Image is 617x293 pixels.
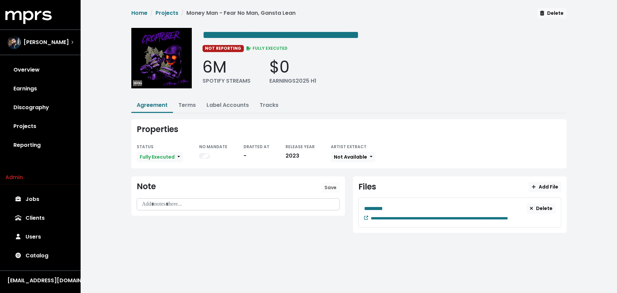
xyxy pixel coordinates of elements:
span: Delete [540,10,563,16]
img: Album cover for this project [131,28,192,88]
a: Discography [5,98,75,117]
a: Tracks [260,101,278,109]
div: 2023 [285,152,315,160]
div: 6M [203,57,251,77]
small: DRAFTED AT [244,144,269,150]
button: [EMAIL_ADDRESS][DOMAIN_NAME] [5,276,75,285]
span: Add File [532,183,558,190]
a: Home [131,9,147,17]
nav: breadcrumb [131,9,296,23]
a: Overview [5,60,75,79]
a: Label Accounts [207,101,249,109]
button: Add File [529,182,561,192]
a: Projects [156,9,178,17]
a: Agreement [137,101,168,109]
a: Jobs [5,190,75,209]
div: $0 [269,57,316,77]
span: [PERSON_NAME] [24,38,69,46]
div: EARNINGS 2025 H1 [269,77,316,85]
img: The selected account / producer [7,36,21,49]
span: Edit value [203,30,359,40]
a: Clients [5,209,75,227]
a: Users [5,227,75,246]
button: Delete [537,8,566,18]
span: Delete [530,205,553,212]
div: Note [137,182,156,192]
span: Fully Executed [140,154,175,160]
small: ARTIST EXTRACT [331,144,366,150]
span: FULLY EXECUTED [245,45,288,51]
span: Edit value [364,206,383,211]
li: Money Man - Fear No Man, Gansta Lean [178,9,296,17]
small: STATUS [137,144,153,150]
a: Earnings [5,79,75,98]
button: Not Available [331,152,376,162]
span: Edit value [371,216,508,220]
a: mprs logo [5,13,52,21]
button: Delete [527,203,556,214]
a: Reporting [5,136,75,155]
div: Files [358,182,376,192]
div: SPOTIFY STREAMS [203,77,251,85]
div: - [244,152,269,160]
span: NOT REPORTING [203,45,244,52]
small: RELEASE YEAR [285,144,315,150]
small: NO MANDATE [199,144,227,150]
a: Catalog [5,246,75,265]
button: Fully Executed [137,152,183,162]
div: Properties [137,125,561,134]
a: Projects [5,117,75,136]
span: Not Available [334,154,367,160]
a: Terms [178,101,196,109]
div: [EMAIL_ADDRESS][DOMAIN_NAME] [7,277,73,285]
